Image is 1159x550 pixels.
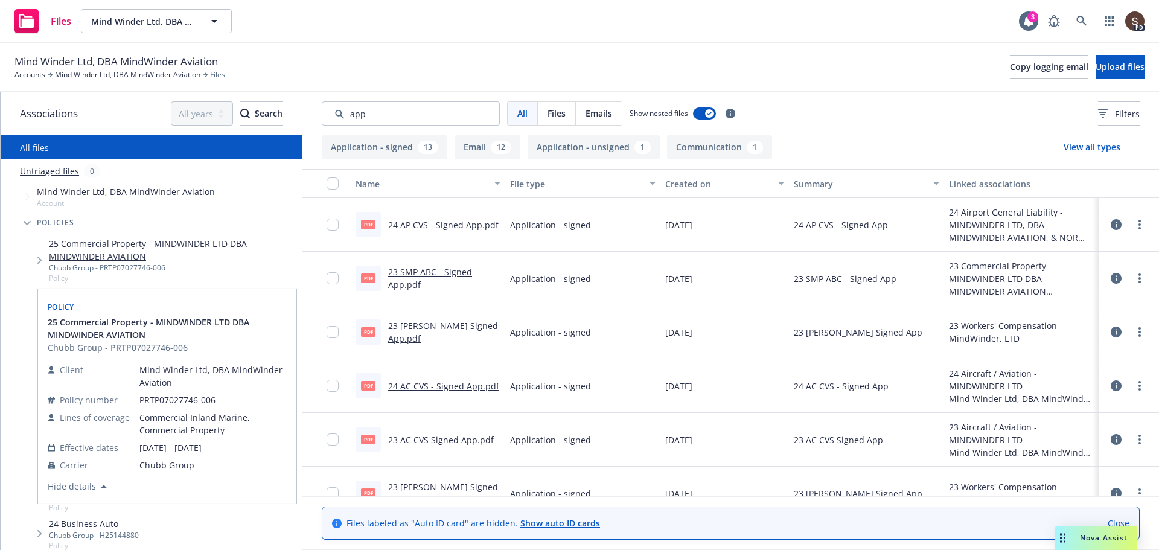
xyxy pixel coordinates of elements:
[388,380,499,392] a: 24 AC CVS - Signed App.pdf
[327,177,339,190] input: Select all
[139,459,287,472] span: Chubb Group
[630,108,688,118] span: Show nested files
[665,380,692,392] span: [DATE]
[517,107,528,120] span: All
[665,177,771,190] div: Created on
[327,272,339,284] input: Toggle Row Selected
[20,106,78,121] span: Associations
[418,141,438,154] div: 13
[586,107,612,120] span: Emails
[1096,55,1145,79] button: Upload files
[1132,217,1147,232] a: more
[240,109,250,118] svg: Search
[60,363,83,376] span: Client
[351,169,505,198] button: Name
[510,326,591,339] span: Application - signed
[20,165,79,177] a: Untriaged files
[91,15,196,28] span: Mind Winder Ltd, DBA MindWinder Aviation
[327,380,339,392] input: Toggle Row Selected
[139,441,287,454] span: [DATE] - [DATE]
[37,198,215,208] span: Account
[327,326,339,338] input: Toggle Row Selected
[510,177,642,190] div: File type
[528,135,660,159] button: Application - unsigned
[361,381,375,390] span: pdf
[949,367,1094,392] div: 24 Aircraft / Aviation - MINDWINDER LTD
[1132,379,1147,393] a: more
[346,517,600,529] span: Files labeled as "Auto ID card" are hidden.
[505,169,660,198] button: File type
[491,141,511,154] div: 12
[455,135,520,159] button: Email
[510,487,591,500] span: Application - signed
[327,219,339,231] input: Toggle Row Selected
[322,135,447,159] button: Application - signed
[49,237,297,263] a: 25 Commercial Property - MINDWINDER LTD DBA MINDWINDER AVIATION
[634,141,651,154] div: 1
[48,302,74,312] span: Policy
[37,185,215,198] span: Mind Winder Ltd, DBA MindWinder Aviation
[1132,432,1147,447] a: more
[510,219,591,231] span: Application - signed
[1070,9,1094,33] a: Search
[1027,11,1038,22] div: 3
[1080,532,1128,543] span: Nova Assist
[944,169,1099,198] button: Linked associations
[49,502,297,513] span: Policy
[665,433,692,446] span: [DATE]
[49,530,139,540] div: Chubb Group - H25144880
[327,487,339,499] input: Toggle Row Selected
[1132,486,1147,500] a: more
[1125,11,1145,31] img: photo
[794,177,925,190] div: Summary
[49,273,297,283] span: Policy
[1097,9,1122,33] a: Switch app
[520,517,600,529] a: Show auto ID cards
[548,107,566,120] span: Files
[361,220,375,229] span: pdf
[43,479,112,493] button: Hide details
[139,394,287,406] span: PRTP07027746-006
[1010,61,1088,72] span: Copy logging email
[60,411,130,424] span: Lines of coverage
[949,481,1094,506] div: 23 Workers' Compensation - MindWinder, LTD
[1132,325,1147,339] a: more
[510,433,591,446] span: Application - signed
[48,341,289,354] div: Chubb Group - PRTP07027746-006
[949,260,1094,298] div: 23 Commercial Property - MINDWINDER LTD DBA MINDWINDER AVIATION
[949,319,1094,345] div: 23 Workers' Compensation - MindWinder, LTD
[14,69,45,80] a: Accounts
[1132,271,1147,286] a: more
[794,433,883,446] span: 23 AC CVS Signed App
[361,435,375,444] span: pdf
[327,433,339,446] input: Toggle Row Selected
[1010,55,1088,79] button: Copy logging email
[949,206,1094,244] div: 24 Airport General Liability - MINDWINDER LTD, DBA MINDWINDER AVIATION, & NOR CAL AERO
[60,459,88,472] span: Carrier
[49,517,139,530] a: 24 Business Auto
[20,142,49,153] a: All files
[665,487,692,500] span: [DATE]
[1115,107,1140,120] span: Filters
[388,481,498,505] a: 23 [PERSON_NAME] Signed App.pdf
[949,392,1094,405] div: Mind Winder Ltd, DBA MindWinder Aviation
[794,380,889,392] span: 24 AC CVS - Signed App
[510,272,591,285] span: Application - signed
[949,177,1094,190] div: Linked associations
[665,326,692,339] span: [DATE]
[794,272,896,285] span: 23 SMP ABC - Signed App
[1108,517,1129,529] a: Close
[356,177,487,190] div: Name
[14,54,218,69] span: Mind Winder Ltd, DBA MindWinder Aviation
[1044,135,1140,159] button: View all types
[388,320,498,344] a: 23 [PERSON_NAME] Signed App.pdf
[37,219,75,226] span: Policies
[1098,107,1140,120] span: Filters
[789,169,943,198] button: Summary
[1055,526,1137,550] button: Nova Assist
[139,363,287,389] span: Mind Winder Ltd, DBA MindWinder Aviation
[84,164,100,178] div: 0
[49,263,297,273] div: Chubb Group - PRTP07027746-006
[240,102,283,125] div: Search
[55,69,200,80] a: Mind Winder Ltd, DBA MindWinder Aviation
